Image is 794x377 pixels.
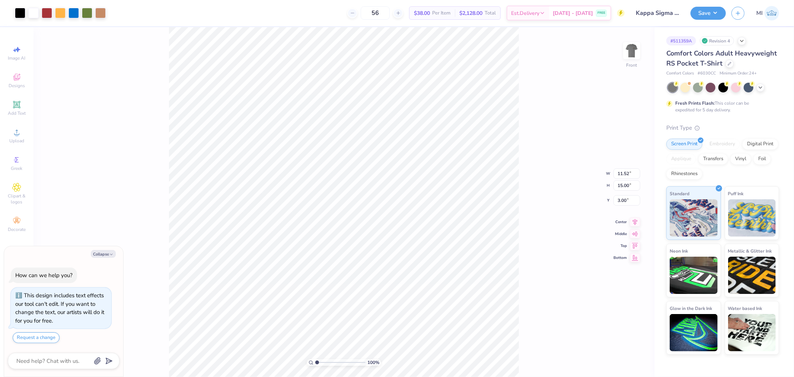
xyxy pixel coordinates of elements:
[624,43,639,58] img: Front
[753,153,771,165] div: Foil
[485,9,496,17] span: Total
[698,70,716,77] span: # 6030CC
[4,193,30,205] span: Clipart & logos
[597,10,605,16] span: FREE
[666,49,777,68] span: Comfort Colors Adult Heavyweight RS Pocket T-Shirt
[414,9,430,17] span: $38.00
[9,138,24,144] span: Upload
[8,110,26,116] span: Add Text
[675,100,715,106] strong: Fresh Prints Flash:
[720,70,757,77] span: Minimum Order: 24 +
[15,292,104,324] div: This design includes text effects our tool can't edit. If you want to change the text, our artist...
[742,139,778,150] div: Digital Print
[666,153,696,165] div: Applique
[705,139,740,150] div: Embroidery
[700,36,734,45] div: Revision 4
[666,124,779,132] div: Print Type
[730,153,751,165] div: Vinyl
[756,6,779,20] a: MI
[666,36,696,45] div: # 511359A
[670,199,718,237] img: Standard
[613,255,627,260] span: Bottom
[9,83,25,89] span: Designs
[511,9,539,17] span: Est. Delivery
[756,9,763,18] span: MI
[432,9,450,17] span: Per Item
[91,250,116,258] button: Collapse
[8,226,26,232] span: Decorate
[698,153,728,165] div: Transfers
[361,6,390,20] input: – –
[13,332,60,343] button: Request a change
[728,314,776,351] img: Water based Ink
[670,257,718,294] img: Neon Ink
[367,359,379,366] span: 100 %
[670,314,718,351] img: Glow in the Dark Ink
[613,219,627,225] span: Center
[728,304,762,312] span: Water based Ink
[613,243,627,248] span: Top
[728,257,776,294] img: Metallic & Glitter Ink
[670,247,688,255] span: Neon Ink
[728,190,744,197] span: Puff Ink
[666,139,702,150] div: Screen Print
[675,100,767,113] div: This color can be expedited for 5 day delivery.
[11,165,23,171] span: Greek
[666,168,702,180] div: Rhinestones
[8,55,26,61] span: Image AI
[728,247,772,255] span: Metallic & Glitter Ink
[728,199,776,237] img: Puff Ink
[459,9,482,17] span: $2,128.00
[553,9,593,17] span: [DATE] - [DATE]
[765,6,779,20] img: Ma. Isabella Adad
[670,304,712,312] span: Glow in the Dark Ink
[666,70,694,77] span: Comfort Colors
[613,231,627,237] span: Middle
[670,190,689,197] span: Standard
[626,62,637,69] div: Front
[15,272,73,279] div: How can we help you?
[630,6,685,20] input: Untitled Design
[691,7,726,20] button: Save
